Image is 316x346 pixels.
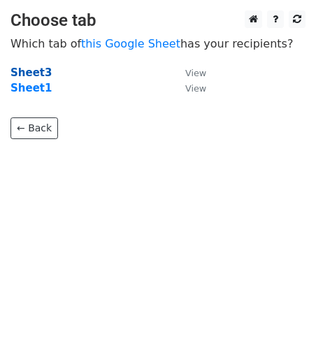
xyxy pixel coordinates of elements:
a: View [171,66,206,79]
a: this Google Sheet [81,37,180,50]
iframe: Chat Widget [246,279,316,346]
a: View [171,82,206,94]
a: Sheet3 [10,66,52,79]
p: Which tab of has your recipients? [10,36,306,51]
a: Sheet1 [10,82,52,94]
a: ← Back [10,117,58,139]
small: View [185,68,206,78]
small: View [185,83,206,94]
h3: Choose tab [10,10,306,31]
